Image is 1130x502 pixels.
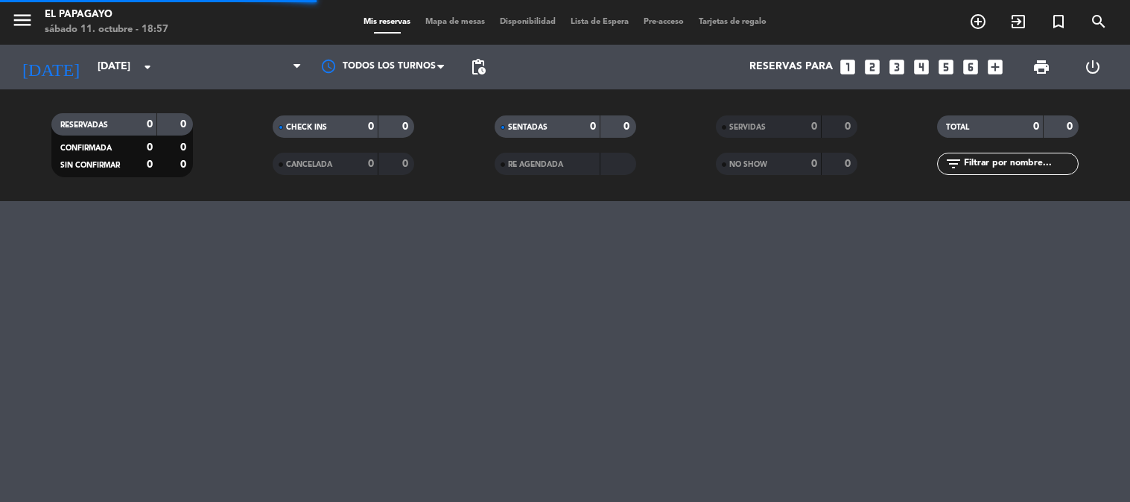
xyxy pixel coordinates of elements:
span: print [1032,58,1050,76]
span: SENTADAS [508,124,547,131]
i: looks_two [863,57,882,77]
i: menu [11,9,34,31]
span: SERVIDAS [729,124,766,131]
i: search [1090,13,1108,31]
i: looks_6 [961,57,980,77]
strong: 0 [1033,121,1039,132]
span: NO SHOW [729,161,767,168]
div: LOG OUT [1067,45,1119,89]
strong: 0 [180,159,189,170]
strong: 0 [147,119,153,130]
i: turned_in_not [1050,13,1067,31]
button: menu [11,9,34,36]
span: CONFIRMADA [60,144,112,152]
span: RE AGENDADA [508,161,563,168]
i: [DATE] [11,51,90,83]
strong: 0 [811,159,817,169]
div: sábado 11. octubre - 18:57 [45,22,168,37]
span: Mapa de mesas [418,18,492,26]
strong: 0 [845,121,854,132]
i: add_box [985,57,1005,77]
strong: 0 [402,121,411,132]
i: power_settings_new [1084,58,1102,76]
strong: 0 [180,119,189,130]
strong: 0 [1067,121,1076,132]
i: looks_one [838,57,857,77]
span: TOTAL [946,124,969,131]
input: Filtrar por nombre... [962,156,1078,172]
strong: 0 [147,142,153,153]
i: exit_to_app [1009,13,1027,31]
span: Reservas para [749,61,833,73]
strong: 0 [623,121,632,132]
div: El Papagayo [45,7,168,22]
strong: 0 [180,142,189,153]
strong: 0 [590,121,596,132]
strong: 0 [402,159,411,169]
strong: 0 [368,159,374,169]
span: Disponibilidad [492,18,563,26]
strong: 0 [811,121,817,132]
span: Lista de Espera [563,18,636,26]
i: add_circle_outline [969,13,987,31]
span: pending_actions [469,58,487,76]
span: Pre-acceso [636,18,691,26]
i: looks_5 [936,57,956,77]
i: filter_list [945,155,962,173]
strong: 0 [845,159,854,169]
i: looks_3 [887,57,907,77]
i: arrow_drop_down [139,58,156,76]
span: Tarjetas de regalo [691,18,774,26]
span: RESERVADAS [60,121,108,129]
span: Mis reservas [356,18,418,26]
span: CHECK INS [286,124,327,131]
strong: 0 [147,159,153,170]
span: CANCELADA [286,161,332,168]
i: looks_4 [912,57,931,77]
strong: 0 [368,121,374,132]
span: SIN CONFIRMAR [60,162,120,169]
